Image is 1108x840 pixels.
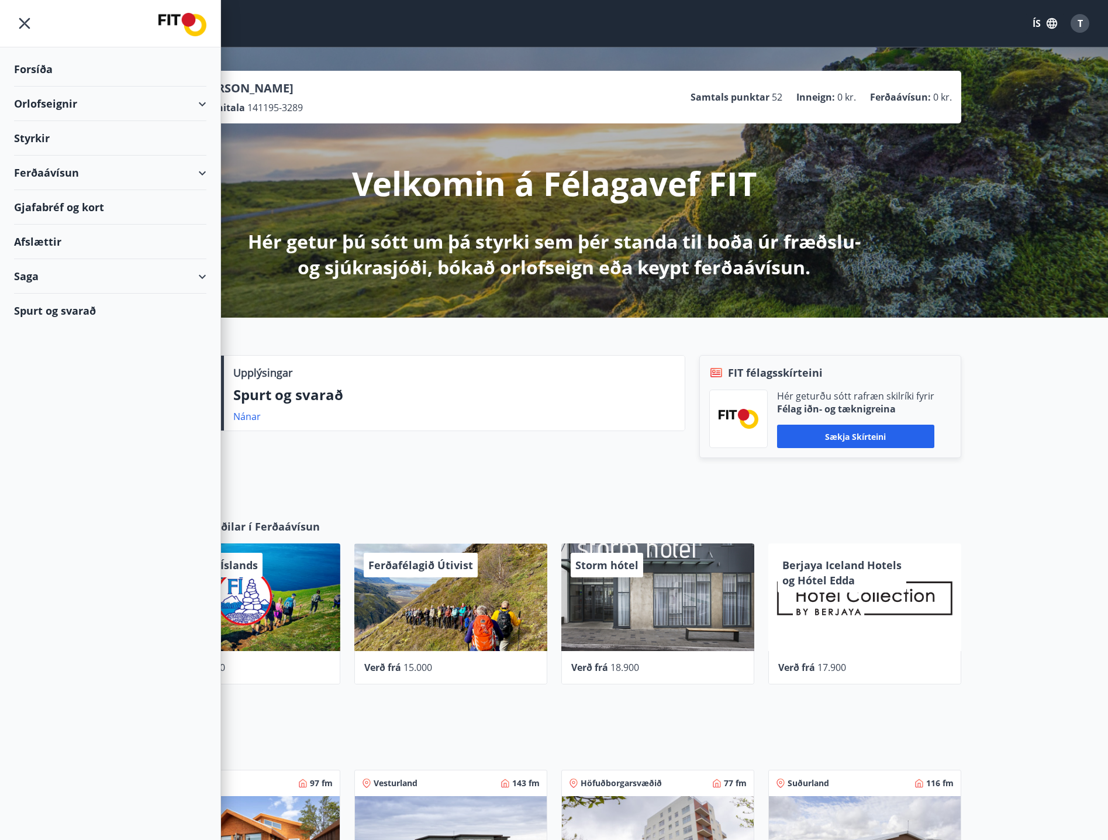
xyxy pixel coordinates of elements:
button: T [1066,9,1094,37]
span: 52 [772,91,782,104]
span: Ferðafélagið Útivist [368,558,473,572]
span: T [1078,17,1083,30]
span: Suðurland [788,777,829,789]
button: ÍS [1026,13,1064,34]
button: menu [14,13,35,34]
span: Berjaya Iceland Hotels og Hótel Edda [782,558,902,587]
p: Félag iðn- og tæknigreina [777,402,934,415]
span: 116 fm [926,777,954,789]
p: Upplýsingar [233,365,292,380]
div: Styrkir [14,121,206,156]
span: Storm hótel [575,558,638,572]
div: Saga [14,259,206,294]
span: 141195-3289 [247,101,303,114]
span: Höfuðborgarsvæðið [581,777,662,789]
span: 77 fm [724,777,747,789]
span: Verð frá [364,661,401,674]
div: Afslættir [14,225,206,259]
a: Nánar [233,410,261,423]
p: Inneign : [796,91,835,104]
p: Spurt og svarað [233,385,675,405]
div: Spurt og svarað [14,294,206,328]
img: FPQVkF9lTnNbbaRSFyT17YYeljoOGk5m51IhT0bO.png [719,409,758,428]
p: Hér getur þú sótt um þá styrki sem þér standa til boða úr fræðslu- og sjúkrasjóði, bókað orlofsei... [246,229,863,280]
div: Ferðaávísun [14,156,206,190]
p: Samtals punktar [691,91,769,104]
span: 15.000 [403,661,432,674]
span: 18.900 [610,661,639,674]
span: 17.900 [817,661,846,674]
span: Vesturland [374,777,417,789]
span: 143 fm [512,777,540,789]
span: Samstarfsaðilar í Ferðaávísun [161,519,320,534]
span: Verð frá [778,661,815,674]
span: 0 kr. [837,91,856,104]
p: [PERSON_NAME] [199,80,303,97]
p: Velkomin á Félagavef FIT [352,161,757,205]
div: Gjafabréf og kort [14,190,206,225]
p: Ferðaávísun : [870,91,931,104]
p: Hér geturðu sótt rafræn skilríki fyrir [777,390,934,402]
button: Sækja skírteini [777,425,934,448]
p: Kennitala [199,101,245,114]
span: 97 fm [310,777,333,789]
img: union_logo [158,13,206,36]
span: 0 kr. [933,91,952,104]
div: Orlofseignir [14,87,206,121]
div: Forsíða [14,52,206,87]
span: Verð frá [571,661,608,674]
span: FIT félagsskírteini [728,365,823,380]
